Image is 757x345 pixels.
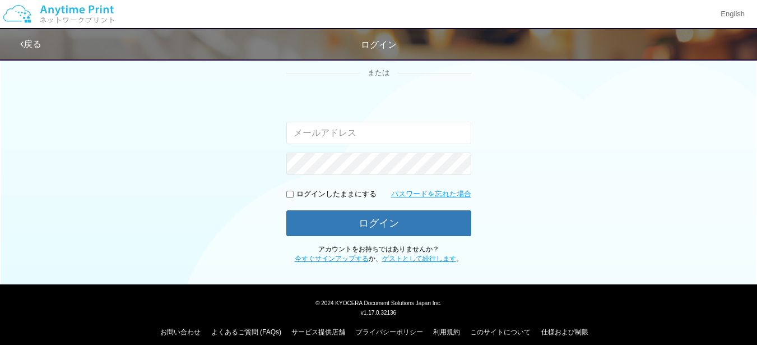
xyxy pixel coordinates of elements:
[470,328,531,336] a: このサイトについて
[286,245,471,264] p: アカウントをお持ちではありませんか？
[160,328,201,336] a: お問い合わせ
[286,122,471,144] input: メールアドレス
[295,255,369,263] a: 今すぐサインアップする
[433,328,460,336] a: 利用規約
[356,328,423,336] a: プライバシーポリシー
[20,39,41,49] a: 戻る
[382,255,456,263] a: ゲストとして続行します
[391,189,471,200] a: パスワードを忘れた場合
[361,309,396,316] span: v1.17.0.32136
[315,299,442,306] span: © 2024 KYOCERA Document Solutions Japan Inc.
[286,68,471,79] div: または
[291,328,345,336] a: サービス提供店舗
[286,210,471,236] button: ログイン
[361,40,397,49] span: ログイン
[541,328,588,336] a: 仕様および制限
[211,328,281,336] a: よくあるご質問 (FAQs)
[295,255,463,263] span: か、 。
[296,189,377,200] p: ログインしたままにする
